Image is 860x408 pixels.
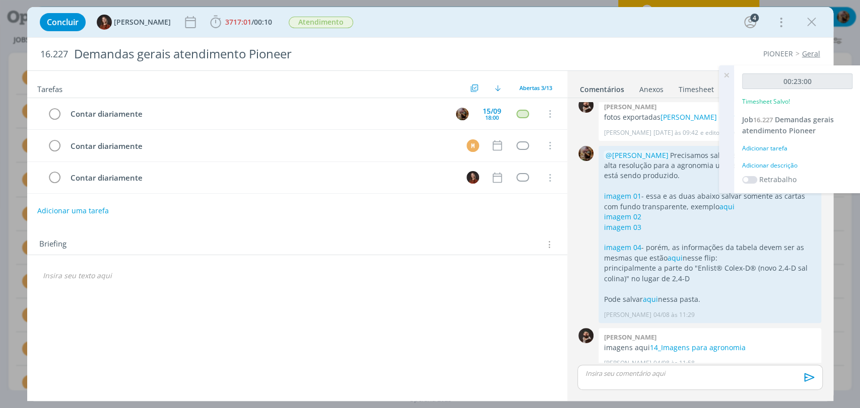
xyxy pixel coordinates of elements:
a: PIONEER [763,49,793,58]
img: arrow-down.svg [495,85,501,91]
div: Demandas gerais atendimento Pioneer [70,42,491,66]
button: 4 [742,14,758,30]
div: 4 [750,14,759,22]
p: principalmente a parte do "Enlist® Colex-D® (novo 2,4-D sal colina)" no lugar de 2,4-D [604,263,816,284]
button: 3717:01/00:10 [208,14,275,30]
span: Concluir [47,18,79,26]
a: aqui [667,253,682,263]
p: - essa e as duas abaixo salvar somente as cartas com fundo transparente, exemplo [604,191,816,212]
span: [DATE] às 09:42 [653,128,698,137]
img: M [467,171,479,184]
div: Contar diariamente [67,140,457,152]
p: Timesheet Salvo! [742,97,790,106]
a: imagem 01 [604,191,641,201]
button: Adicionar uma tarefa [37,202,109,220]
label: Retrabalho [759,174,797,185]
p: [PERSON_NAME] [604,128,651,137]
span: 16.227 [753,115,773,124]
span: @[PERSON_NAME] [605,150,668,160]
div: Contar diariamente [67,108,447,120]
button: M [466,170,481,185]
div: Adicionar descrição [742,161,852,170]
span: / [251,17,254,27]
button: A [455,106,470,121]
img: A [578,146,593,161]
span: [PERSON_NAME] [114,19,171,26]
span: 04/08 às 11:29 [653,310,694,319]
p: imagens aqui [604,343,816,353]
button: M[PERSON_NAME] [97,15,171,30]
a: 14_Imagens para agronomia [649,343,745,352]
span: Demandas gerais atendimento Pioneer [742,115,834,135]
b: [PERSON_NAME] [604,333,656,342]
a: imagem 03 [604,222,641,232]
div: Adicionar tarefa [742,144,852,153]
p: [PERSON_NAME] [604,310,651,319]
div: dialog [27,7,833,401]
span: 16.227 [40,49,68,60]
button: Concluir [40,13,86,31]
button: M [466,138,481,153]
span: Atendimento [289,17,353,28]
p: [PERSON_NAME] [604,359,651,368]
span: e editou [700,128,722,137]
span: Abertas 3/13 [519,84,552,92]
a: Job16.227Demandas gerais atendimento Pioneer [742,115,834,135]
span: 00:10 [254,17,272,27]
img: A [456,108,469,120]
div: Anexos [639,85,664,95]
img: D [578,328,593,343]
a: imagem 02 [604,212,641,221]
div: Contar diariamente [67,172,457,184]
button: Atendimento [288,16,354,29]
a: aqui [642,294,657,304]
a: Timesheet [678,80,714,95]
img: D [578,98,593,113]
span: 3717:01 [225,17,251,27]
span: Tarefas [37,82,62,94]
a: Geral [802,49,820,58]
a: aqui [719,202,734,211]
p: Precisamos salvar as 4 imagens abaixo em alta resolução para a agronomia usar em um material que ... [604,150,816,181]
div: 18:00 [485,115,499,120]
p: fotos exportadas [604,112,816,122]
div: 15/09 [483,108,501,115]
div: M [467,139,479,152]
img: M [97,15,112,30]
a: [PERSON_NAME] de marca Pioneer [660,112,778,122]
b: [PERSON_NAME] [604,102,656,111]
span: Briefing [39,238,67,251]
p: - porém, as informações da tabela devem ser as mesmas que estão nesse flip: [604,242,816,263]
a: Comentários [579,80,625,95]
span: 04/08 às 11:58 [653,359,694,368]
a: imagem 04 [604,242,641,252]
p: Pode salvar nessa pasta. [604,294,816,304]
